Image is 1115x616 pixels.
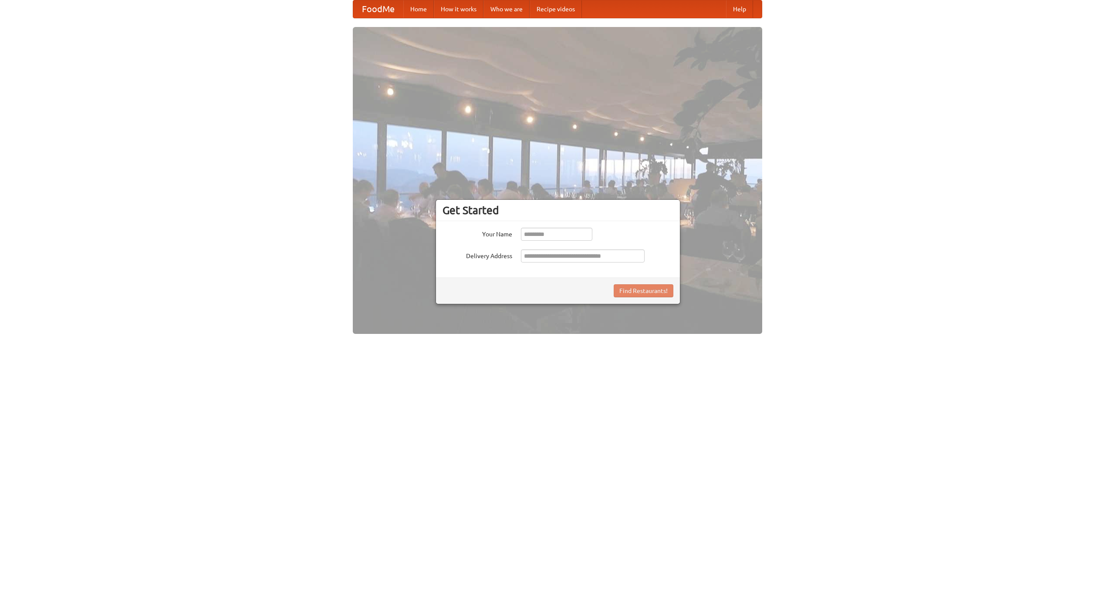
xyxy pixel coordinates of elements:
button: Find Restaurants! [614,284,673,297]
a: Home [403,0,434,18]
a: Recipe videos [530,0,582,18]
label: Your Name [443,228,512,239]
a: How it works [434,0,483,18]
a: Who we are [483,0,530,18]
a: Help [726,0,753,18]
a: FoodMe [353,0,403,18]
h3: Get Started [443,204,673,217]
label: Delivery Address [443,249,512,260]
